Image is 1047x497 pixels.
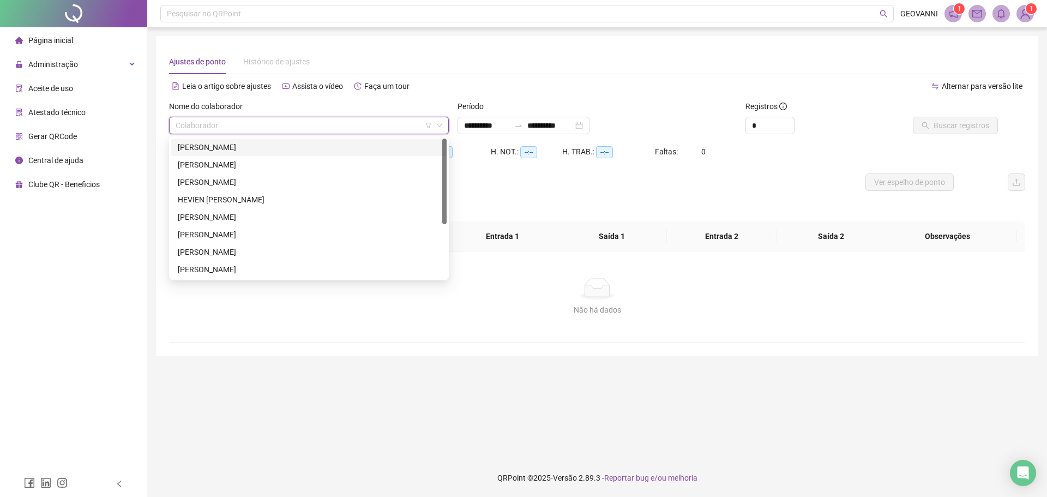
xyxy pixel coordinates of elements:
div: [PERSON_NAME] [178,211,440,223]
span: gift [15,181,23,188]
div: [PERSON_NAME] [178,229,440,241]
span: audit [15,85,23,92]
span: down [436,122,443,129]
span: --:-- [520,146,537,158]
div: HEVIEN DA SILVA SOUZA [171,191,447,208]
div: Open Intercom Messenger [1010,460,1036,486]
span: 1 [1030,5,1033,13]
span: Página inicial [28,36,73,45]
sup: 1 [954,3,965,14]
div: H. TRAB.: [562,146,655,158]
span: 0 [701,147,706,156]
div: [PERSON_NAME] [178,176,440,188]
sup: Atualize o seu contato no menu Meus Dados [1026,3,1037,14]
th: Entrada 2 [667,221,777,252]
span: file-text [172,82,179,90]
span: facebook [24,477,35,488]
span: Registros [745,100,787,112]
div: JAQUELINE ROCHA DA SILVA [171,226,447,243]
button: Ver espelho de ponto [865,173,954,191]
div: [PERSON_NAME] [178,159,440,171]
span: Leia o artigo sobre ajustes [182,82,271,91]
th: Saída 2 [777,221,886,252]
div: HE 3: [420,146,491,158]
span: Reportar bug e/ou melhoria [604,474,697,482]
span: Ajustes de ponto [169,57,226,66]
div: CARLOS RENATO QUINTEIRO [171,139,447,156]
div: [PERSON_NAME] [178,141,440,153]
th: Saída 1 [557,221,667,252]
div: H. NOT.: [491,146,562,158]
span: home [15,37,23,44]
span: Histórico de ajustes [243,57,310,66]
span: Central de ajuda [28,156,83,165]
span: Faltas: [655,147,679,156]
span: history [354,82,362,90]
div: HEVIEN [PERSON_NAME] [178,194,440,206]
button: Buscar registros [913,117,998,134]
span: Gerar QRCode [28,132,77,141]
span: Versão [553,474,577,482]
span: Aceite de uso [28,84,73,93]
img: 92314 [1017,5,1033,22]
span: Alternar para versão lite [942,82,1022,91]
span: linkedin [40,477,51,488]
span: swap-right [514,121,523,130]
span: filter [425,122,432,129]
span: swap [931,82,939,90]
span: solution [15,109,23,116]
span: youtube [282,82,290,90]
th: Entrada 1 [448,221,557,252]
span: qrcode [15,133,23,140]
span: Assista o vídeo [292,82,343,91]
th: Observações [878,221,1017,252]
span: Faça um tour [364,82,410,91]
span: search [880,10,888,18]
footer: QRPoint © 2025 - 2.89.3 - [147,459,1047,497]
span: info-circle [15,157,23,164]
span: mail [972,9,982,19]
span: Atestado técnico [28,108,86,117]
span: notification [948,9,958,19]
span: info-circle [779,103,787,110]
label: Nome do colaborador [169,100,250,112]
span: Observações [887,230,1008,242]
span: left [116,480,123,488]
div: ELILIANI PEREIRA FERNANDES [171,173,447,191]
div: DIORLES CARDOSO ROHR [171,156,447,173]
span: 1 [958,5,961,13]
div: Não há dados [182,304,1012,316]
div: KARYNA PEREIRA DA COSTA [171,243,447,261]
span: GEOVANNI [900,8,938,20]
span: Administração [28,60,78,69]
span: bell [996,9,1006,19]
div: LIVIA PEREIRA FELICIANO [171,261,447,278]
div: [PERSON_NAME] [178,264,440,276]
span: instagram [57,477,68,488]
label: Período [458,100,491,112]
div: ISABEL DA SILVA BARCELOS [171,208,447,226]
span: Clube QR - Beneficios [28,180,100,189]
span: --:-- [596,146,613,158]
div: [PERSON_NAME] [178,246,440,258]
span: to [514,121,523,130]
span: lock [15,61,23,68]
